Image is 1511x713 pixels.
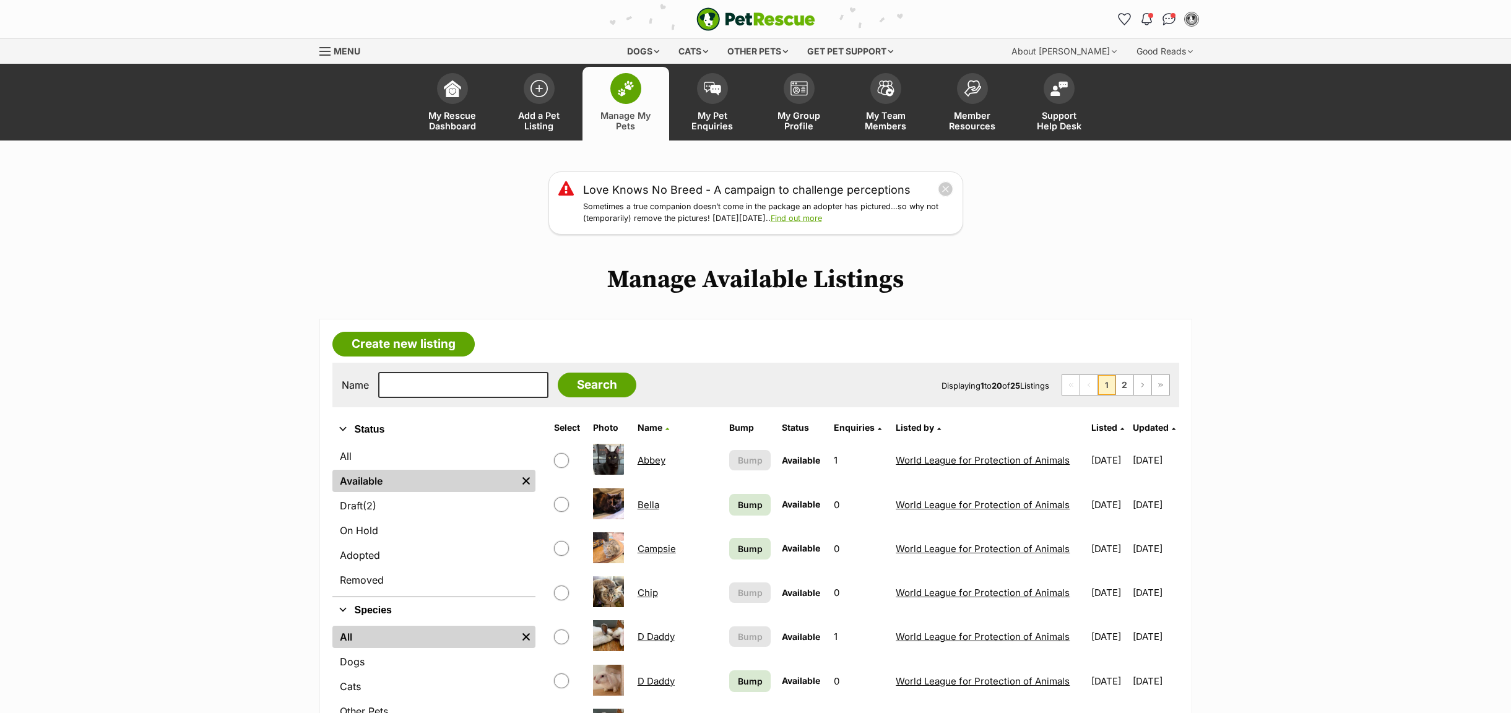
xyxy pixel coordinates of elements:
span: Listed [1091,422,1117,433]
span: Available [782,499,820,509]
a: Bump [729,494,770,516]
div: Other pets [719,39,797,64]
img: D Daddy [593,620,624,651]
button: close [938,181,953,197]
td: [DATE] [1133,571,1178,614]
a: Bump [729,538,770,560]
button: Notifications [1137,9,1157,29]
a: Page 2 [1116,375,1133,395]
td: 1 [829,615,890,658]
a: Bella [638,499,659,511]
a: My Pet Enquiries [669,67,756,140]
img: logo-e224e6f780fb5917bec1dbf3a21bbac754714ae5b6737aabdf751b685950b380.svg [696,7,815,31]
img: group-profile-icon-3fa3cf56718a62981997c0bc7e787c4b2cf8bcc04b72c1350f741eb67cf2f40e.svg [790,81,808,96]
a: Menu [319,39,369,61]
span: Bump [738,586,763,599]
span: Displaying to of Listings [942,381,1049,391]
img: manage-my-pets-icon-02211641906a0b7f246fdf0571729dbe1e7629f14944591b6c1af311fb30b64b.svg [617,80,634,97]
div: Status [332,443,535,596]
img: chat-41dd97257d64d25036548639549fe6c8038ab92f7586957e7f3b1b290dea8141.svg [1162,13,1175,25]
a: Add a Pet Listing [496,67,582,140]
button: Bump [729,582,770,603]
th: Status [777,418,828,438]
ul: Account quick links [1115,9,1201,29]
a: Next page [1134,375,1151,395]
span: Bump [738,498,763,511]
span: Bump [738,454,763,467]
button: Bump [729,626,770,647]
a: Abbey [638,454,665,466]
span: My Team Members [858,110,914,131]
span: translation missing: en.admin.listings.index.attributes.enquiries [834,422,875,433]
span: Listed by [896,422,934,433]
input: Search [558,373,636,397]
img: pet-enquiries-icon-7e3ad2cf08bfb03b45e93fb7055b45f3efa6380592205ae92323e6603595dc1f.svg [704,82,721,95]
a: All [332,445,535,467]
td: [DATE] [1086,439,1132,482]
div: About [PERSON_NAME] [1003,39,1125,64]
td: 0 [829,660,890,702]
span: Available [782,543,820,553]
div: Dogs [618,39,668,64]
td: 0 [829,483,890,526]
a: Member Resources [929,67,1016,140]
a: Removed [332,569,535,591]
a: Enquiries [834,422,881,433]
span: My Pet Enquiries [685,110,740,131]
span: Member Resources [945,110,1000,131]
img: notifications-46538b983faf8c2785f20acdc204bb7945ddae34d4c08c2a6579f10ce5e182be.svg [1141,13,1151,25]
td: [DATE] [1086,615,1132,658]
td: [DATE] [1133,483,1178,526]
span: Add a Pet Listing [511,110,567,131]
span: Bump [738,675,763,688]
a: On Hold [332,519,535,542]
img: dashboard-icon-eb2f2d2d3e046f16d808141f083e7271f6b2e854fb5c12c21221c1fb7104beca.svg [444,80,461,97]
span: Updated [1133,422,1169,433]
a: Cats [332,675,535,698]
span: Bump [738,542,763,555]
td: [DATE] [1133,527,1178,570]
td: [DATE] [1133,439,1178,482]
a: Name [638,422,669,433]
a: D Daddy [638,675,675,687]
p: Sometimes a true companion doesn’t come in the package an adopter has pictured…so why not (tempor... [583,201,953,225]
img: member-resources-icon-8e73f808a243e03378d46382f2149f9095a855e16c252ad45f914b54edf8863c.svg [964,80,981,97]
a: Last page [1152,375,1169,395]
span: Page 1 [1098,375,1115,395]
span: Available [782,675,820,686]
td: 1 [829,439,890,482]
button: Status [332,421,535,438]
a: World League for Protection of Animals [896,631,1070,642]
th: Photo [588,418,631,438]
button: Bump [729,450,770,470]
a: Remove filter [517,470,535,492]
a: Listed by [896,422,941,433]
span: (2) [363,498,376,513]
nav: Pagination [1062,374,1170,395]
img: Bella [593,488,624,519]
a: Listed [1091,422,1124,433]
img: World League for Protection of Animals profile pic [1185,13,1198,25]
td: [DATE] [1086,660,1132,702]
img: add-pet-listing-icon-0afa8454b4691262ce3f59096e99ab1cd57d4a30225e0717b998d2c9b9846f56.svg [530,80,548,97]
a: Bump [729,670,770,692]
span: Menu [334,46,360,56]
div: Cats [670,39,717,64]
th: Bump [724,418,775,438]
label: Name [342,379,369,391]
td: 0 [829,527,890,570]
td: 0 [829,571,890,614]
img: Campsie [593,532,624,563]
img: D Daddy [593,665,624,696]
div: Good Reads [1128,39,1201,64]
span: Bump [738,630,763,643]
a: Campsie [638,543,676,555]
span: Previous page [1080,375,1098,395]
a: All [332,626,517,648]
span: My Group Profile [771,110,827,131]
a: Updated [1133,422,1175,433]
strong: 25 [1010,381,1020,391]
a: World League for Protection of Animals [896,675,1070,687]
a: My Group Profile [756,67,842,140]
td: [DATE] [1086,571,1132,614]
